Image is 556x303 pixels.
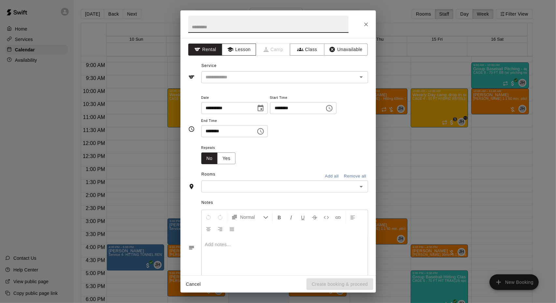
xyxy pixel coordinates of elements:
[274,211,285,223] button: Format Bold
[321,171,342,181] button: Add all
[324,44,368,56] button: Unavailable
[286,211,297,223] button: Format Italics
[201,144,241,152] span: Repeats
[290,44,324,56] button: Class
[270,94,336,102] span: Start Time
[201,172,215,177] span: Rooms
[357,182,366,191] button: Open
[203,223,214,235] button: Center Align
[188,126,195,132] svg: Timing
[226,223,237,235] button: Justify Align
[229,211,271,223] button: Formatting Options
[347,211,358,223] button: Left Align
[188,244,195,251] svg: Notes
[215,211,226,223] button: Redo
[201,63,217,68] span: Service
[357,72,366,82] button: Open
[254,102,267,115] button: Choose date, selected date is Aug 13, 2025
[256,44,291,56] span: Camps can only be created in the Services page
[183,278,204,290] button: Cancel
[360,19,372,30] button: Close
[201,94,268,102] span: Date
[188,74,195,80] svg: Service
[309,211,320,223] button: Format Strikethrough
[254,125,267,138] button: Choose time, selected time is 3:30 PM
[188,183,195,190] svg: Rooms
[217,152,235,165] button: Yes
[203,211,214,223] button: Undo
[188,44,222,56] button: Rental
[201,152,218,165] button: No
[201,198,368,208] span: Notes
[297,211,308,223] button: Format Underline
[222,44,256,56] button: Lesson
[323,102,336,115] button: Choose time, selected time is 3:00 PM
[240,214,263,220] span: Normal
[215,223,226,235] button: Right Align
[321,211,332,223] button: Insert Code
[333,211,344,223] button: Insert Link
[201,117,268,125] span: End Time
[201,152,236,165] div: outlined button group
[342,171,368,181] button: Remove all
